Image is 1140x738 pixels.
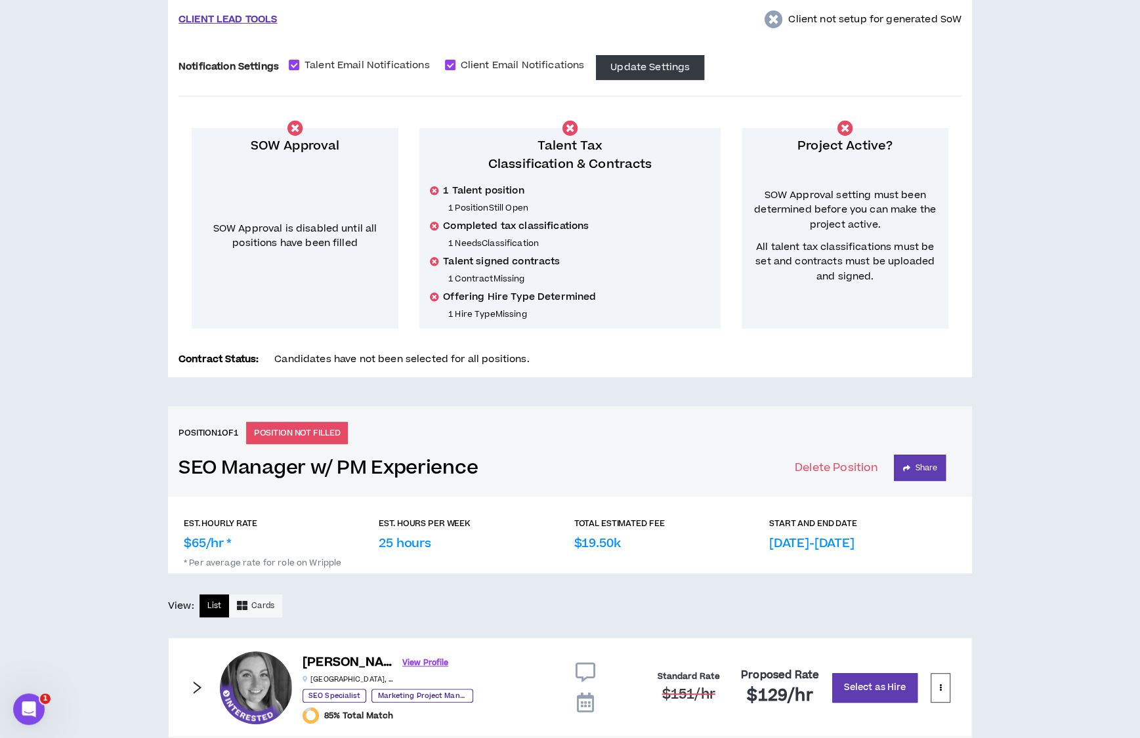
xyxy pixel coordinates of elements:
iframe: Intercom live chat [13,693,45,725]
p: SOW Approval [202,137,388,155]
button: Update Settings [596,55,704,80]
p: CLIENT LEAD TOOLS [179,12,277,27]
label: Notification Settings [179,55,279,78]
button: Share [894,455,946,481]
span: Completed tax classifications [443,220,589,233]
p: START AND END DATE [769,518,857,529]
span: SOW Approval is disabled until all positions have been filled [213,222,377,250]
p: [GEOGRAPHIC_DATA] , [GEOGRAPHIC_DATA] [303,674,394,684]
span: 1 Talent position [443,184,524,197]
h4: Standard Rate [657,672,720,682]
span: 1 [40,693,51,704]
span: SOW Approval setting must been determined before you can make the project active. [752,188,938,232]
span: Talent Email Notifications [299,58,435,73]
p: SEO Specialist [303,689,366,703]
p: 1 Position Still Open [448,203,710,213]
p: Client not setup for generated SoW [788,12,961,27]
p: EST. HOURLY RATE [184,518,257,529]
h2: $129 /hr [747,686,813,707]
span: Talent signed contracts [443,255,560,268]
h6: [PERSON_NAME] [303,653,394,672]
p: TOTAL ESTIMATED FEE [574,518,665,529]
button: Cards [229,594,282,617]
span: All talent tax classifications must be set and contracts must be uploaded and signed. [752,240,938,284]
a: SEO Manager w/ PM Experience [179,457,478,480]
p: Project Active? [752,137,938,155]
span: $151 /hr [662,685,715,704]
span: Client Email Notifications [455,58,590,73]
p: * Per average rate for role on Wripple [184,552,956,568]
p: 25 hours [379,535,431,552]
span: Candidates have not been selected for all positions. [274,352,529,366]
button: Select as Hire [832,673,918,703]
p: [DATE]-[DATE] [769,535,855,552]
p: POSITION NOT FILLED [246,422,348,444]
p: Marketing Project Manager [371,689,473,703]
p: EST. HOURS PER WEEK [379,518,471,529]
span: Cards [251,600,274,612]
p: Talent Tax Classification & Contracts [430,137,710,174]
p: 1 Contract Missing [448,274,710,284]
h4: Proposed Rate [741,669,819,682]
p: View: [168,599,194,613]
button: Delete Position [795,455,878,481]
p: $65/hr [184,535,232,552]
h6: Position 1 of 1 [179,427,238,439]
a: View Profile [402,651,448,674]
p: 1 Needs Classification [448,238,710,249]
div: Megan H. [220,651,292,724]
p: $19.50k [574,535,621,552]
p: 1 Hire Type Missing [448,309,710,319]
span: right [190,680,204,695]
p: Contract Status: [179,352,259,367]
span: Offering Hire Type Determined [443,291,596,304]
span: 85% Total Match [324,710,393,721]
